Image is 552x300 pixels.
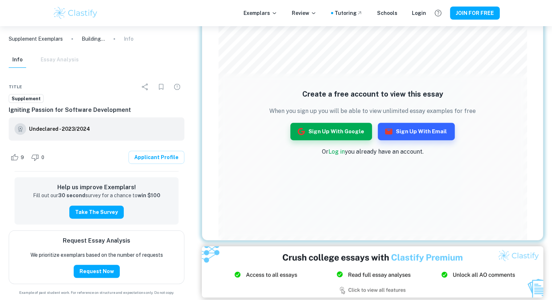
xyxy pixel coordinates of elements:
span: Title [9,84,22,90]
button: Sign up with Google [290,123,372,140]
a: Applicant Profile [128,151,184,164]
p: When you sign up you will be able to view unlimited essay examples for free [269,107,476,115]
a: Supplement Exemplars [9,35,63,43]
div: Share [138,80,152,94]
h6: Igniting Passion for Software Development [9,106,184,114]
button: JOIN FOR FREE [450,7,500,20]
a: Log in [328,148,345,155]
strong: 30 second [58,192,85,198]
p: Or you already have an account. [269,147,476,156]
img: Ad [202,246,543,297]
h6: Undeclared - 2023/2024 [29,125,90,133]
p: Fill out our survey for a chance to [33,192,160,200]
div: Bookmark [154,80,168,94]
div: Like [9,151,28,163]
div: Dislike [29,151,48,163]
h5: Create a free account to view this essay [269,89,476,100]
a: Login [412,9,426,17]
button: Help and Feedback [432,7,444,19]
strong: win $100 [138,192,160,198]
p: Review [292,9,316,17]
span: Example of past student work. For reference on structure and expectations only. Do not copy. [9,290,184,295]
p: Building Community Through Competitive Programming and Collaboration at [GEOGRAPHIC_DATA] [82,35,105,43]
button: Take the Survey [69,206,124,219]
a: Schools [377,9,397,17]
a: Supplement [9,94,44,103]
span: Supplement [9,95,43,102]
p: Exemplars [244,9,277,17]
div: Report issue [170,80,184,94]
span: 9 [17,154,28,161]
a: Tutoring [335,9,363,17]
h6: Help us improve Exemplars! [20,183,173,192]
button: Request Now [74,265,120,278]
span: 0 [37,154,48,161]
h6: Request Essay Analysis [63,236,130,245]
p: Info [124,35,134,43]
button: Info [9,52,26,68]
p: We prioritize exemplars based on the number of requests [30,251,163,259]
button: Sign up with Email [378,123,455,140]
a: Undeclared - 2023/2024 [29,123,90,135]
img: Clastify logo [53,6,99,20]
